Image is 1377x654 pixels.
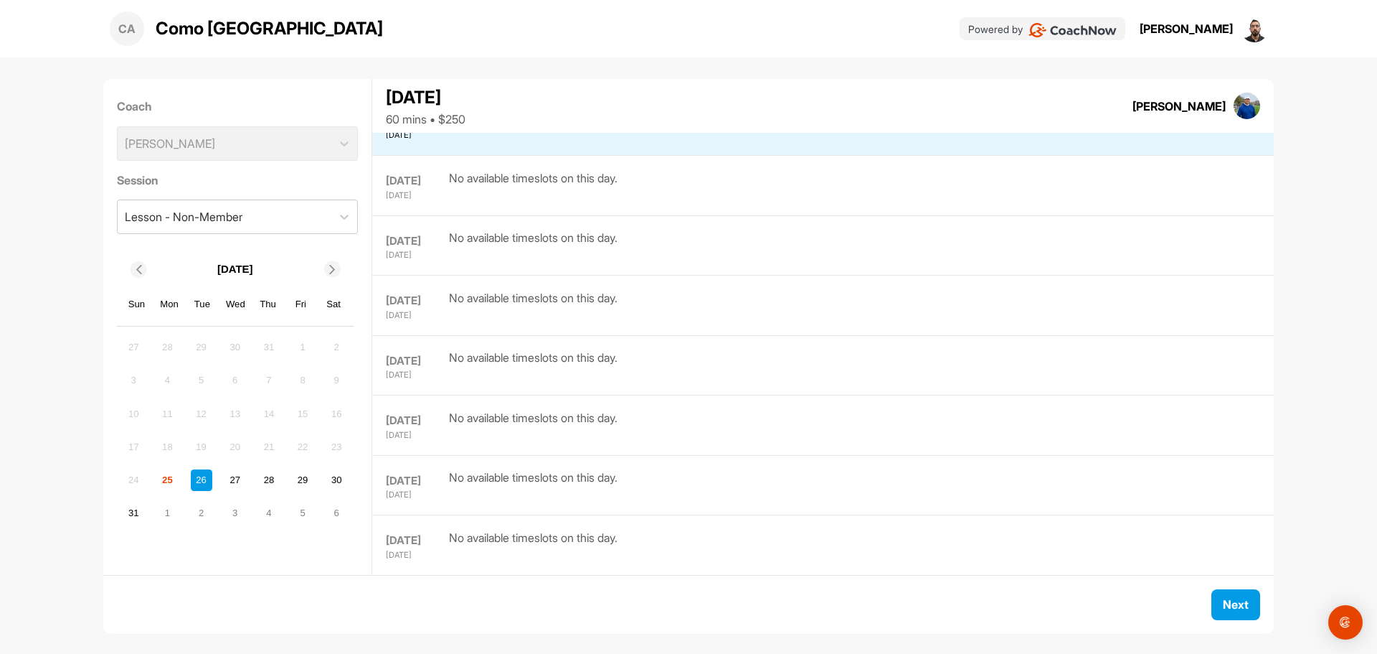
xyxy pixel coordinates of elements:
div: [DATE] [386,413,445,429]
div: [DATE] [386,549,445,561]
div: Choose Friday, September 5th, 2025 [292,503,313,524]
div: Not available Tuesday, August 5th, 2025 [191,370,212,391]
div: Not available Friday, August 8th, 2025 [292,370,313,391]
div: [DATE] [386,249,445,261]
div: [DATE] [386,309,445,322]
div: Choose Wednesday, September 3rd, 2025 [224,503,246,524]
div: Choose Saturday, August 30th, 2025 [326,470,347,491]
div: Not available Wednesday, July 30th, 2025 [224,337,246,358]
div: No available timeslots on this day. [449,229,617,261]
div: [DATE] [386,190,445,202]
div: Not available Monday, July 28th, 2025 [156,337,178,358]
div: No available timeslots on this day. [449,349,617,381]
div: Sat [324,295,343,314]
div: [DATE] [386,533,445,549]
div: Not available Sunday, August 24th, 2025 [123,470,144,491]
div: [PERSON_NAME] [1140,20,1233,37]
div: Lesson - Non-Member [125,208,242,225]
div: Mon [160,295,179,314]
div: Thu [259,295,278,314]
div: Not available Friday, August 15th, 2025 [292,403,313,424]
div: No available timeslots on this day. [449,289,617,322]
div: Not available Sunday, August 17th, 2025 [123,436,144,458]
div: Choose Monday, August 25th, 2025 [156,470,178,491]
div: [PERSON_NAME] [1132,98,1226,115]
div: Choose Sunday, August 31st, 2025 [123,503,144,524]
div: Tue [193,295,212,314]
div: [DATE] [386,473,445,490]
div: Not available Thursday, August 21st, 2025 [258,436,280,458]
div: Not available Thursday, July 31st, 2025 [258,337,280,358]
div: [DATE] [386,369,445,381]
div: Not available Tuesday, August 19th, 2025 [191,436,212,458]
div: [DATE] [386,85,465,111]
div: No available timeslots on this day. [449,469,617,501]
div: Choose Saturday, September 6th, 2025 [326,503,347,524]
button: Next [1211,589,1260,620]
div: Not available Thursday, August 14th, 2025 [258,403,280,424]
div: [DATE] [386,353,445,370]
div: Not available Thursday, August 7th, 2025 [258,370,280,391]
div: 60 mins • $250 [386,111,465,128]
p: Como [GEOGRAPHIC_DATA] [156,16,383,42]
div: [DATE] [386,129,445,141]
div: [DATE] [386,293,445,309]
div: Choose Friday, August 29th, 2025 [292,470,313,491]
div: [DATE] [386,429,445,442]
div: Not available Tuesday, August 12th, 2025 [191,403,212,424]
div: Sun [128,295,146,314]
div: Fri [292,295,311,314]
div: Not available Saturday, August 23rd, 2025 [326,436,347,458]
div: [DATE] [386,489,445,501]
div: Not available Monday, August 4th, 2025 [156,370,178,391]
div: Open Intercom Messenger [1328,605,1363,640]
div: Not available Monday, August 11th, 2025 [156,403,178,424]
div: Not available Wednesday, August 20th, 2025 [224,436,246,458]
div: Not available Saturday, August 16th, 2025 [326,403,347,424]
div: Not available Sunday, July 27th, 2025 [123,337,144,358]
label: Coach [117,98,359,115]
div: [DATE] [386,233,445,250]
div: Choose Tuesday, September 2nd, 2025 [191,503,212,524]
div: Choose Monday, September 1st, 2025 [156,503,178,524]
div: No available timeslots on this day. [449,409,617,442]
div: [DATE] [386,173,445,190]
img: square_b61f522908215a9ce44701880f32144f.jpg [1241,15,1268,42]
div: Not available Wednesday, August 6th, 2025 [224,370,246,391]
div: No available timeslots on this day. [449,169,617,202]
div: CA [110,11,144,46]
img: square_4f95e2ab1023755f7a3f4fd3d05fc17b.jpg [1234,93,1261,120]
div: Not available Friday, August 1st, 2025 [292,337,313,358]
div: Wed [226,295,245,314]
div: Not available Monday, August 18th, 2025 [156,436,178,458]
img: CoachNow [1028,23,1117,37]
div: No available timeslots on this day. [449,529,617,561]
p: Powered by [968,22,1023,37]
div: Not available Tuesday, July 29th, 2025 [191,337,212,358]
div: Not available Sunday, August 3rd, 2025 [123,370,144,391]
label: Session [117,172,359,189]
div: Choose Thursday, September 4th, 2025 [258,503,280,524]
div: Not available Saturday, August 9th, 2025 [326,370,347,391]
p: [DATE] [217,261,253,278]
div: Choose Wednesday, August 27th, 2025 [224,470,246,491]
div: Not available Friday, August 22nd, 2025 [292,436,313,458]
div: Choose Tuesday, August 26th, 2025 [191,470,212,491]
div: Not available Sunday, August 10th, 2025 [123,403,144,424]
div: Not available Saturday, August 2nd, 2025 [326,337,347,358]
div: Not available Wednesday, August 13th, 2025 [224,403,246,424]
div: Choose Thursday, August 28th, 2025 [258,470,280,491]
div: month 2025-08 [121,335,349,525]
